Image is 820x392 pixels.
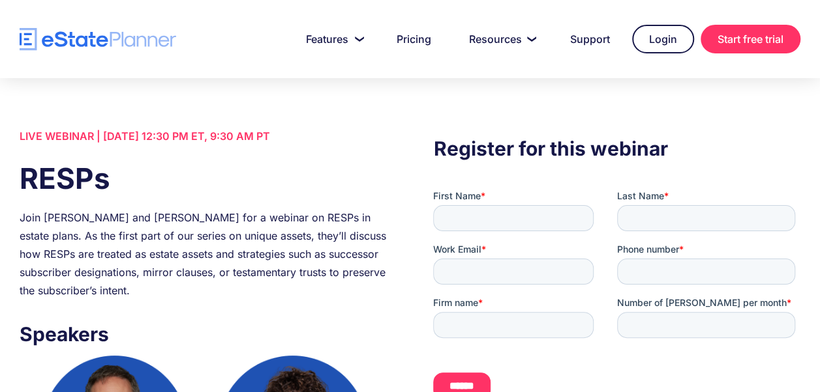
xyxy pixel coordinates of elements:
[554,26,626,52] a: Support
[453,26,548,52] a: Resources
[632,25,694,53] a: Login
[20,28,176,51] a: home
[290,26,374,52] a: Features
[20,158,387,199] h1: RESPs
[381,26,447,52] a: Pricing
[20,127,387,145] div: LIVE WEBINAR | [DATE] 12:30 PM ET, 9:30 AM PT
[433,133,800,163] h3: Register for this webinar
[701,25,800,53] a: Start free trial
[20,208,387,300] div: Join [PERSON_NAME] and [PERSON_NAME] for a webinar on RESPs in estate plans. As the first part of...
[20,319,387,349] h3: Speakers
